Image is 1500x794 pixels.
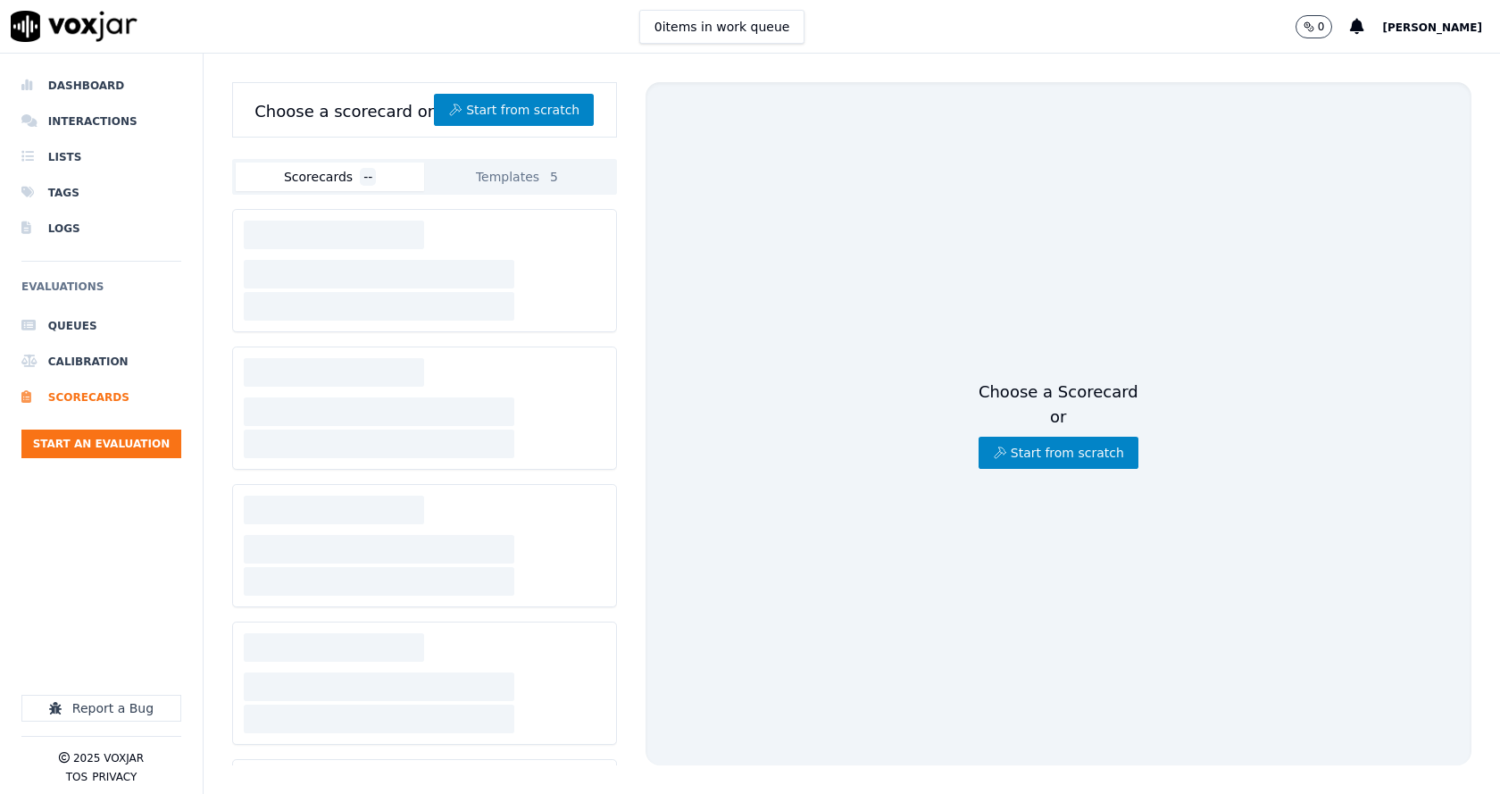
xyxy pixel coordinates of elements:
button: 0 [1296,15,1333,38]
span: [PERSON_NAME] [1382,21,1482,34]
p: 0 [1318,20,1325,34]
button: Start from scratch [434,94,594,126]
button: 0items in work queue [639,10,805,44]
span: -- [360,168,376,186]
button: Privacy [92,770,137,784]
button: Templates [424,163,612,191]
a: Tags [21,175,181,211]
a: Lists [21,139,181,175]
a: Queues [21,308,181,344]
h6: Evaluations [21,276,181,308]
a: Dashboard [21,68,181,104]
div: Choose a Scorecard or [979,380,1138,469]
button: Start from scratch [979,437,1138,469]
span: 5 [546,168,562,186]
button: Scorecards [236,163,424,191]
p: 2025 Voxjar [73,751,144,765]
button: Start an Evaluation [21,430,181,458]
button: [PERSON_NAME] [1382,16,1500,38]
div: Choose a scorecard or [232,82,617,138]
button: TOS [66,770,87,784]
img: voxjar logo [11,11,137,42]
a: Logs [21,211,181,247]
button: Report a Bug [21,695,181,722]
button: 0 [1296,15,1351,38]
a: Calibration [21,344,181,380]
a: Interactions [21,104,181,139]
a: Scorecards [21,380,181,415]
